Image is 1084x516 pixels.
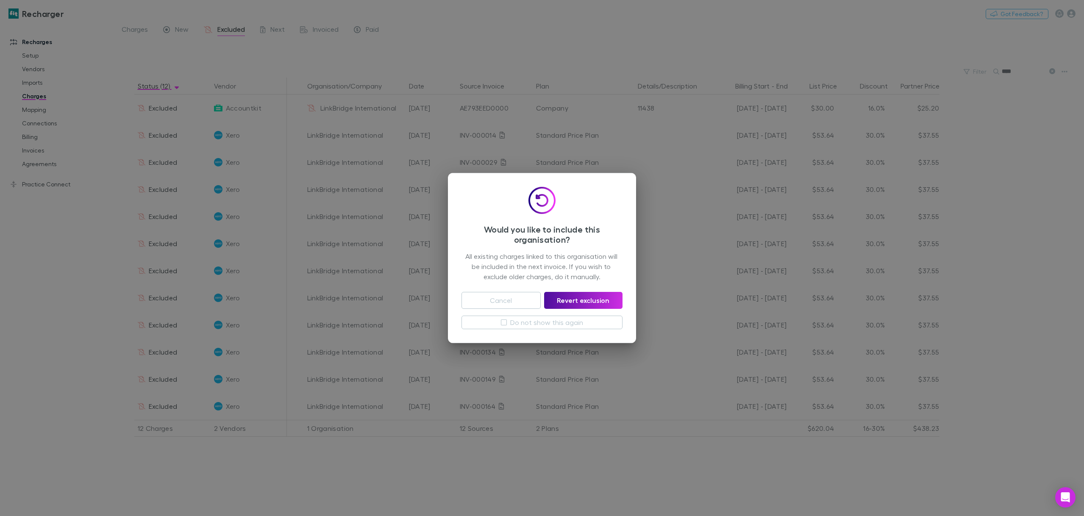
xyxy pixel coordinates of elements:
[461,224,623,244] h3: Would you like to include this organisation?
[528,187,556,214] img: Include icon
[1055,487,1076,508] div: Open Intercom Messenger
[461,292,541,309] button: Cancel
[544,292,623,309] button: Revert exclusion
[510,317,583,327] label: Do not show this again
[461,316,623,329] button: Do not show this again
[461,251,623,282] div: All existing charges linked to this organisation will be included in the next invoice. If you wis...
